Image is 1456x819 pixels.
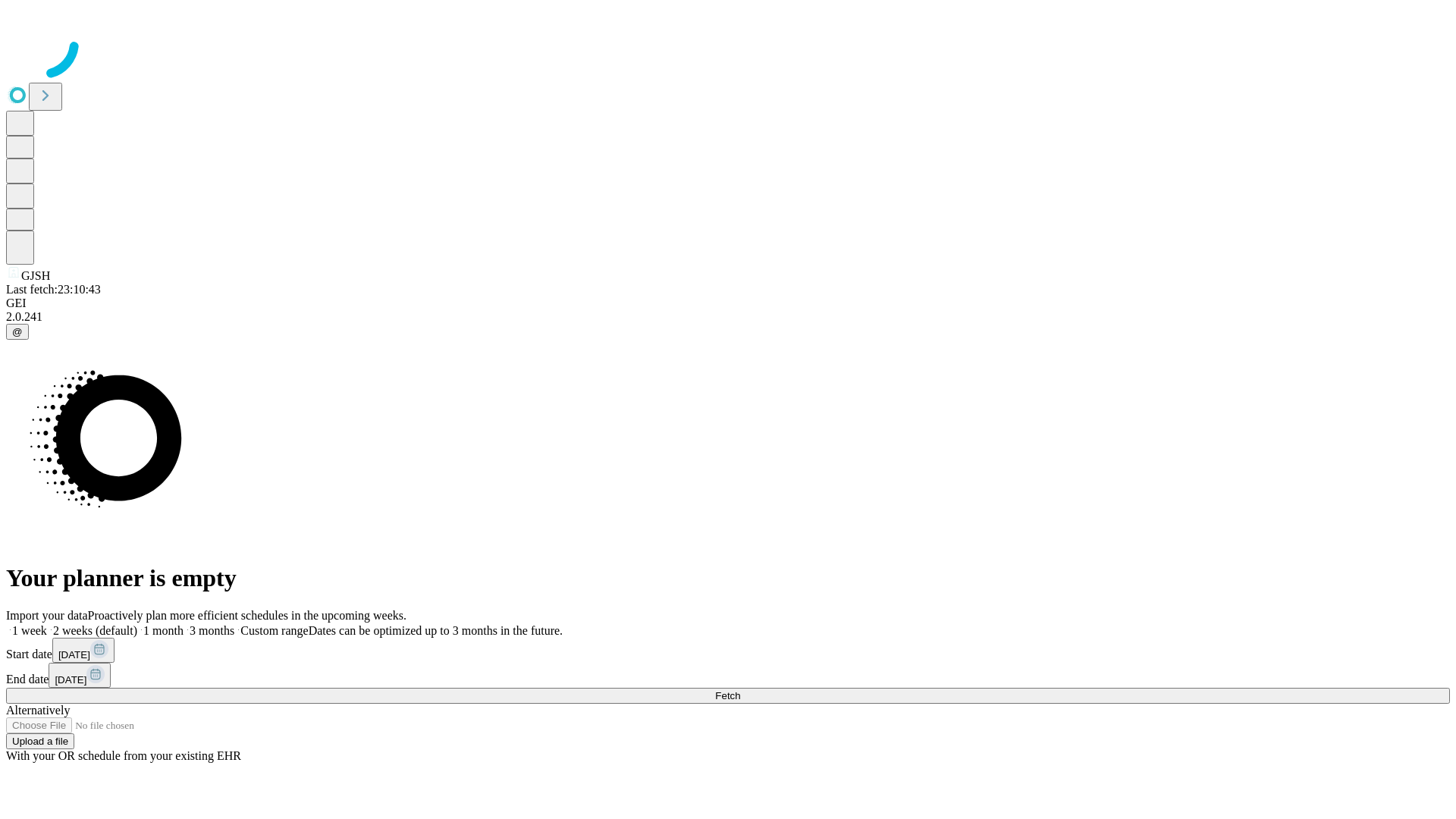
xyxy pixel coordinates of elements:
[52,638,115,663] button: [DATE]
[6,564,1450,592] h1: Your planner is empty
[309,624,563,637] span: Dates can be optimized up to 3 months in the future.
[6,749,241,762] span: With your OR schedule from your existing EHR
[240,624,308,637] span: Custom range
[6,663,1450,688] div: End date
[6,310,1450,324] div: 2.0.241
[6,283,101,296] span: Last fetch: 23:10:43
[715,690,740,701] span: Fetch
[55,674,86,686] span: [DATE]
[53,624,137,637] span: 2 weeks (default)
[6,688,1450,704] button: Fetch
[6,297,1450,310] div: GEI
[143,624,184,637] span: 1 month
[6,609,88,622] span: Import your data
[6,704,70,717] span: Alternatively
[6,324,29,340] button: @
[6,638,1450,663] div: Start date
[49,663,111,688] button: [DATE]
[88,609,406,622] span: Proactively plan more efficient schedules in the upcoming weeks.
[12,624,47,637] span: 1 week
[190,624,234,637] span: 3 months
[12,326,23,337] span: @
[6,733,74,749] button: Upload a file
[58,649,90,661] span: [DATE]
[21,269,50,282] span: GJSH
